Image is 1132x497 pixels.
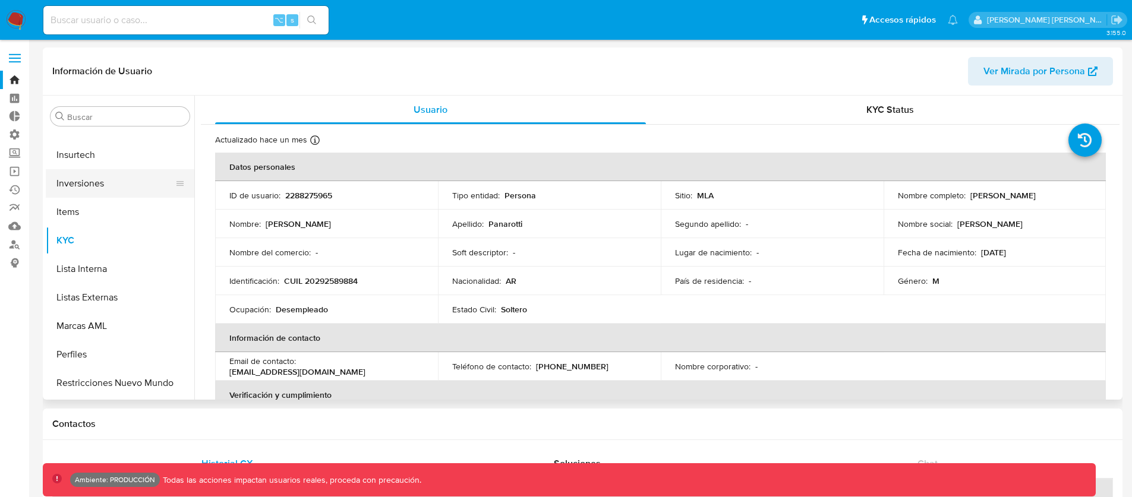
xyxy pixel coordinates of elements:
p: AR [506,276,516,286]
th: Verificación y cumplimiento [215,381,1106,409]
p: Segundo apellido : [675,219,741,229]
p: - [749,276,751,286]
p: Soft descriptor : [452,247,508,258]
p: Ambiente: PRODUCCIÓN [75,477,155,482]
p: Identificación : [229,276,279,286]
span: Historial CX [201,457,253,470]
p: CUIL 20292589884 [284,276,358,286]
p: [DATE] [981,247,1006,258]
p: Email de contacto : [229,356,296,366]
p: Nombre completo : [898,190,966,201]
button: Items [46,198,194,226]
p: Teléfono de contacto : [452,361,531,372]
p: Sitio : [675,190,692,201]
a: Notificaciones [948,15,958,25]
p: [PHONE_NUMBER] [536,361,608,372]
button: search-icon [299,12,324,29]
p: Panarotti [488,219,522,229]
p: Fecha de nacimiento : [898,247,976,258]
span: Ver Mirada por Persona [983,57,1085,86]
p: - [316,247,318,258]
p: M [932,276,939,286]
p: Nombre del comercio : [229,247,311,258]
p: Ocupación : [229,304,271,315]
button: Lista Interna [46,255,194,283]
p: [PERSON_NAME] [266,219,331,229]
p: Nombre corporativo : [675,361,751,372]
p: Género : [898,276,928,286]
p: Apellido : [452,219,484,229]
button: Listas Externas [46,283,194,312]
span: Usuario [414,103,447,116]
p: victor.david@mercadolibre.com.co [987,14,1107,26]
p: [EMAIL_ADDRESS][DOMAIN_NAME] [229,366,365,377]
button: KYC [46,226,194,255]
a: Salir [1111,14,1123,26]
p: - [755,361,758,372]
button: Marcas AML [46,312,194,340]
button: Ver Mirada por Persona [968,57,1113,86]
h1: Información de Usuario [52,65,152,77]
p: Nombre : [229,219,261,229]
p: - [513,247,515,258]
span: Accesos rápidos [869,14,936,26]
input: Buscar [67,112,185,122]
button: Restricciones Nuevo Mundo [46,369,194,397]
p: Actualizado hace un mes [215,134,307,145]
p: Nombre social : [898,219,953,229]
p: [PERSON_NAME] [957,219,1023,229]
p: [PERSON_NAME] [970,190,1036,201]
input: Buscar usuario o caso... [43,12,329,28]
h1: Contactos [52,418,1113,430]
p: Lugar de nacimiento : [675,247,752,258]
p: Estado Civil : [452,304,496,315]
p: - [746,219,748,229]
p: Soltero [501,304,527,315]
th: Datos personales [215,153,1106,181]
p: Desempleado [276,304,328,315]
p: 2288275965 [285,190,332,201]
span: s [291,14,294,26]
p: Todas las acciones impactan usuarios reales, proceda con precaución. [160,474,421,486]
button: Perfiles [46,340,194,369]
button: Buscar [55,112,65,121]
p: MLA [697,190,714,201]
span: Soluciones [554,457,601,470]
p: Nacionalidad : [452,276,501,286]
p: - [756,247,759,258]
span: KYC Status [866,103,914,116]
button: Inversiones [46,169,185,198]
p: Persona [504,190,536,201]
button: Insurtech [46,141,194,169]
p: País de residencia : [675,276,744,286]
span: Chat [917,457,938,470]
button: Tarjetas [46,397,194,426]
span: ⌥ [275,14,283,26]
th: Información de contacto [215,324,1106,352]
p: Tipo entidad : [452,190,500,201]
p: ID de usuario : [229,190,280,201]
